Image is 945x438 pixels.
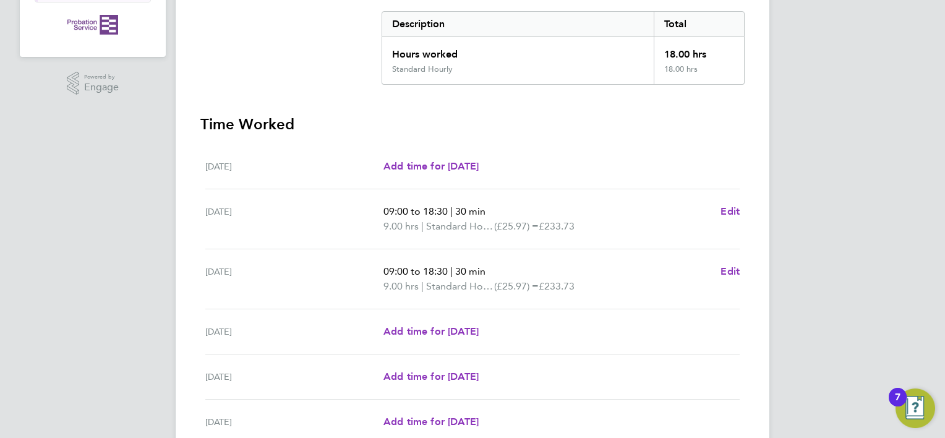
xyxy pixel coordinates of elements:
span: Powered by [84,72,119,82]
img: probationservice-logo-retina.png [67,15,118,35]
a: Add time for [DATE] [383,414,479,429]
a: Go to home page [35,15,151,35]
span: 09:00 to 18:30 [383,205,448,217]
a: Edit [721,264,740,279]
span: | [421,220,424,232]
button: Open Resource Center, 7 new notifications [896,389,935,428]
div: [DATE] [205,324,383,339]
a: Powered byEngage [67,72,119,95]
span: (£25.97) = [494,280,539,292]
span: 9.00 hrs [383,220,419,232]
span: (£25.97) = [494,220,539,232]
div: [DATE] [205,204,383,234]
span: £233.73 [539,220,575,232]
div: [DATE] [205,159,383,174]
a: Add time for [DATE] [383,324,479,339]
h3: Time Worked [200,114,745,134]
span: Add time for [DATE] [383,160,479,172]
span: Add time for [DATE] [383,371,479,382]
span: Edit [721,265,740,277]
span: £233.73 [539,280,575,292]
span: 09:00 to 18:30 [383,265,448,277]
div: Total [654,12,744,36]
span: | [450,205,453,217]
div: 7 [895,397,900,413]
span: Engage [84,82,119,93]
span: 30 min [455,265,485,277]
span: Standard Hourly [426,279,494,294]
div: 18.00 hrs [654,64,744,84]
span: Add time for [DATE] [383,416,479,427]
a: Edit [721,204,740,219]
a: Add time for [DATE] [383,159,479,174]
div: [DATE] [205,414,383,429]
span: Edit [721,205,740,217]
span: | [421,280,424,292]
span: | [450,265,453,277]
span: Add time for [DATE] [383,325,479,337]
span: 9.00 hrs [383,280,419,292]
div: Summary [382,11,745,85]
div: Hours worked [382,37,654,64]
div: Description [382,12,654,36]
span: 30 min [455,205,485,217]
a: Add time for [DATE] [383,369,479,384]
div: [DATE] [205,369,383,384]
div: 18.00 hrs [654,37,744,64]
span: Standard Hourly [426,219,494,234]
div: Standard Hourly [392,64,453,74]
div: [DATE] [205,264,383,294]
